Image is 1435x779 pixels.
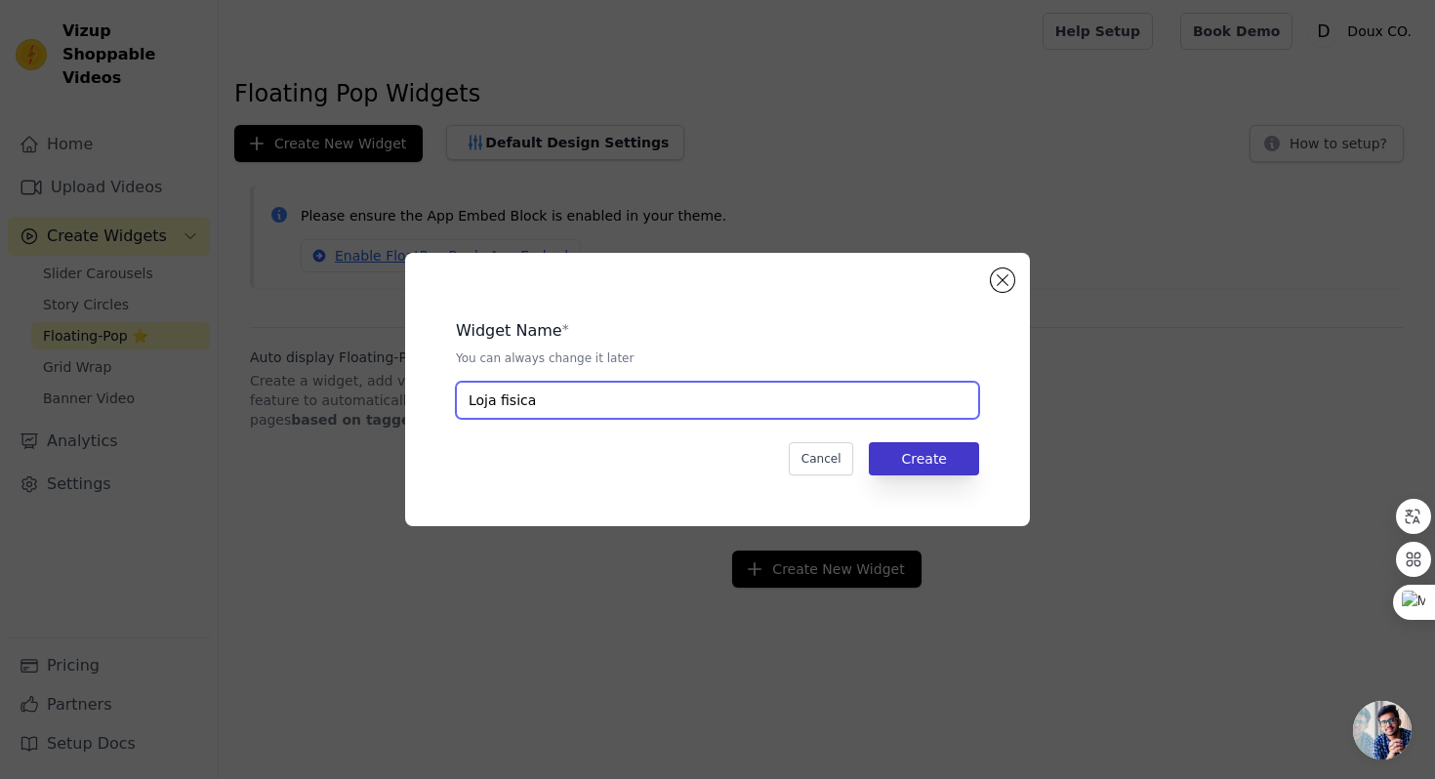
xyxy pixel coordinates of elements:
[456,319,562,343] legend: Widget Name
[789,442,854,475] button: Cancel
[1353,701,1412,759] a: Bate-papo aberto
[456,350,979,366] p: You can always change it later
[869,442,979,475] button: Create
[991,268,1014,292] button: Close modal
